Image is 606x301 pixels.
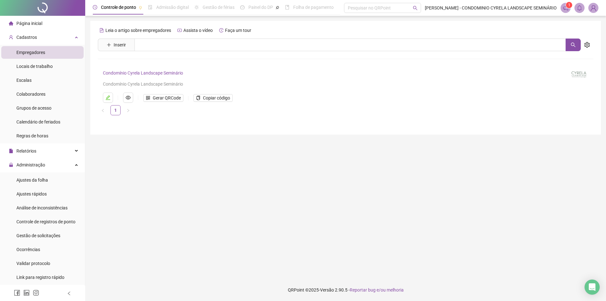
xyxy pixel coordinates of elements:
[350,287,404,292] span: Reportar bug e/ou melhoria
[93,5,97,9] span: clock-circle
[285,5,289,9] span: book
[9,149,13,153] span: file
[293,5,334,10] span: Folha de pagamento
[14,290,20,296] span: facebook
[98,105,108,115] li: Página anterior
[16,92,45,97] span: Colaboradores
[107,43,111,47] span: plus
[16,191,47,196] span: Ajustes rápidos
[101,5,136,10] span: Controle de ponto
[103,81,562,87] div: Condomínio Cyrela Landscape Seminário
[276,6,279,9] span: pushpin
[16,78,32,83] span: Escalas
[153,94,181,101] span: Gerar QRCode
[219,28,223,33] span: history
[98,105,108,115] button: left
[240,5,245,9] span: dashboard
[23,290,30,296] span: linkedin
[566,2,572,8] sup: 1
[194,5,199,9] span: sun
[16,261,50,266] span: Validar protocolo
[177,28,182,33] span: youtube
[196,96,200,100] span: copy
[9,21,13,26] span: home
[16,247,40,252] span: Ocorrências
[102,40,131,50] button: Inserir
[425,4,557,11] span: [PERSON_NAME] - CONDOMINIO CYRELA LANDSCAPE SEMINÁRIO
[33,290,39,296] span: instagram
[183,28,213,33] span: Assista o vídeo
[99,28,104,33] span: file-text
[111,105,120,115] a: 1
[105,95,110,100] span: edit
[16,50,45,55] span: Empregadores
[585,280,600,295] div: Open Intercom Messenger
[16,64,53,69] span: Locais de trabalho
[101,109,105,112] span: left
[16,148,36,154] span: Relatórios
[105,28,171,33] span: Leia o artigo sobre empregadores
[16,133,48,138] span: Regras de horas
[563,5,568,11] span: notification
[16,119,60,124] span: Calendário de feriados
[568,3,570,7] span: 1
[139,6,142,9] span: pushpin
[571,42,576,47] span: search
[148,5,152,9] span: file-done
[9,163,13,167] span: lock
[16,219,75,224] span: Controle de registros de ponto
[569,69,588,80] img: logo
[126,95,131,100] span: eye
[126,109,130,112] span: right
[248,5,273,10] span: Painel do DP
[114,41,126,48] span: Inserir
[16,35,37,40] span: Cadastros
[589,3,598,13] img: 57909
[85,279,606,301] footer: QRPoint © 2025 - 2.90.5 -
[584,42,590,48] span: setting
[16,275,64,280] span: Link para registro rápido
[16,233,60,238] span: Gestão de solicitações
[225,28,251,33] span: Faça um tour
[9,35,13,39] span: user-add
[123,105,133,115] button: right
[67,291,71,296] span: left
[413,6,418,10] span: search
[16,178,48,183] span: Ajustes da folha
[16,21,42,26] span: Página inicial
[143,94,183,102] button: Gerar QRCode
[146,96,150,100] span: qrcode
[110,105,121,115] li: 1
[16,162,45,167] span: Administração
[320,287,334,292] span: Versão
[16,205,68,210] span: Análise de inconsistências
[203,94,230,101] span: Copiar código
[193,94,233,102] button: Copiar código
[123,105,133,115] li: Próxima página
[103,70,183,75] a: Condomínio Cyrela Landscape Seminário
[577,5,582,11] span: bell
[203,5,235,10] span: Gestão de férias
[156,5,189,10] span: Admissão digital
[16,105,51,111] span: Grupos de acesso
